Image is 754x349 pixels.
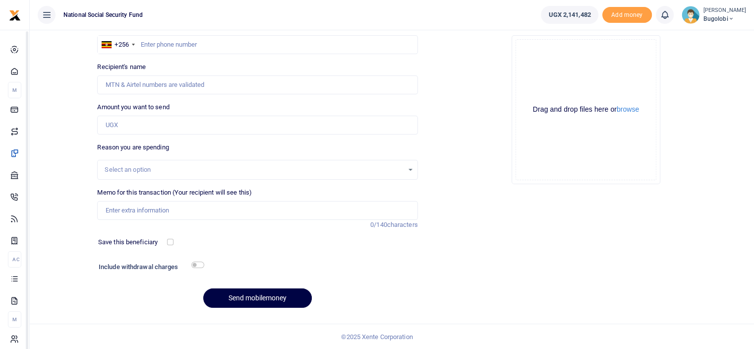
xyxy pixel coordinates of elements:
li: M [8,311,21,328]
input: UGX [97,116,417,135]
a: logo-small logo-large logo-large [9,11,21,18]
label: Recipient's name [97,62,146,72]
img: profile-user [682,6,699,24]
input: Enter extra information [97,201,417,220]
label: Amount you want to send [97,102,169,112]
span: National Social Security Fund [59,10,147,19]
a: Add money [602,10,652,18]
a: UGX 2,141,482 [541,6,598,24]
small: [PERSON_NAME] [703,6,746,15]
li: M [8,82,21,98]
div: Drag and drop files here or [516,105,656,114]
label: Reason you are spending [97,142,169,152]
div: File Uploader [512,35,660,184]
input: MTN & Airtel numbers are validated [97,75,417,94]
li: Ac [8,251,21,268]
button: browse [617,106,639,113]
input: Enter phone number [97,35,417,54]
button: Send mobilemoney [203,288,312,308]
div: Uganda: +256 [98,36,137,54]
label: Save this beneficiary [98,237,158,247]
span: Add money [602,7,652,23]
h6: Include withdrawal charges [99,263,200,271]
span: characters [387,221,418,228]
div: Select an option [105,165,403,175]
span: Bugolobi [703,14,746,23]
a: profile-user [PERSON_NAME] Bugolobi [682,6,746,24]
li: Wallet ballance [537,6,602,24]
span: 0/140 [370,221,387,228]
label: Memo for this transaction (Your recipient will see this) [97,188,252,198]
li: Toup your wallet [602,7,652,23]
img: logo-small [9,9,21,21]
span: UGX 2,141,482 [548,10,590,20]
div: +256 [115,40,128,50]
